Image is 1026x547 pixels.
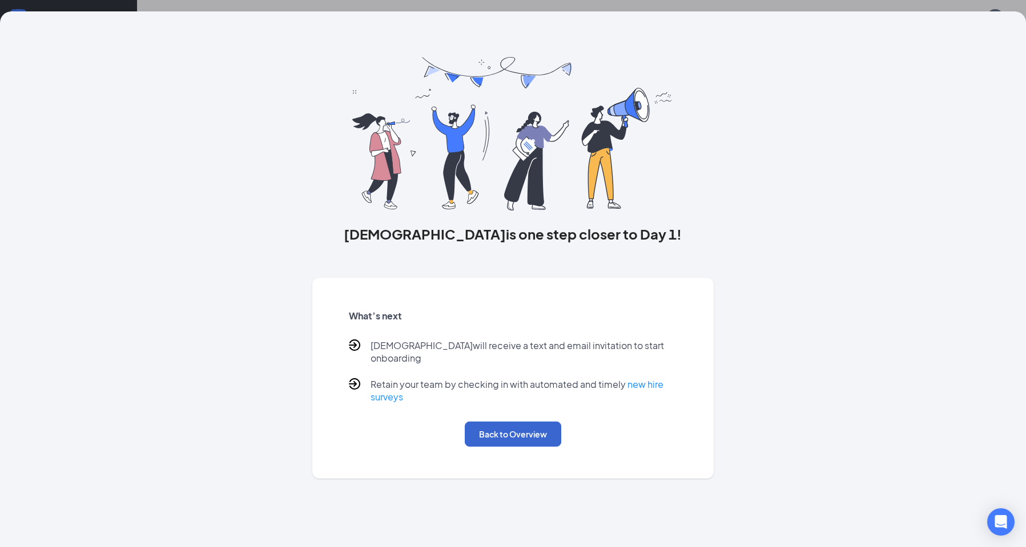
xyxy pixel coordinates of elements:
p: [DEMOGRAPHIC_DATA] will receive a text and email invitation to start onboarding [371,339,678,364]
div: Open Intercom Messenger [987,508,1015,536]
h3: [DEMOGRAPHIC_DATA] is one step closer to Day 1! [312,224,714,244]
button: Back to Overview [465,422,561,447]
h5: What’s next [349,310,678,322]
img: you are all set [352,57,674,210]
p: Retain your team by checking in with automated and timely [371,378,678,403]
a: new hire surveys [371,378,663,403]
